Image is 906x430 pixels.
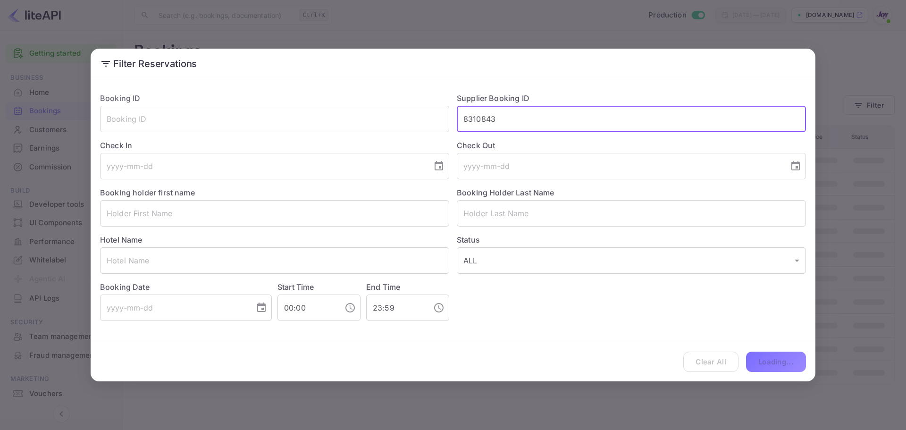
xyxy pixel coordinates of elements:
[457,188,554,197] label: Booking Holder Last Name
[457,93,529,103] label: Supplier Booking ID
[100,188,195,197] label: Booking holder first name
[100,93,141,103] label: Booking ID
[786,157,805,176] button: Choose date
[100,200,449,227] input: Holder First Name
[457,200,806,227] input: Holder Last Name
[277,282,314,292] label: Start Time
[100,153,426,179] input: yyyy-mm-dd
[100,281,272,293] label: Booking Date
[457,234,806,245] label: Status
[252,298,271,317] button: Choose date
[457,140,806,151] label: Check Out
[91,49,815,79] h2: Filter Reservations
[341,298,360,317] button: Choose time, selected time is 12:00 AM
[457,153,782,179] input: yyyy-mm-dd
[100,235,143,245] label: Hotel Name
[100,295,248,321] input: yyyy-mm-dd
[100,140,449,151] label: Check In
[277,295,337,321] input: hh:mm
[366,295,426,321] input: hh:mm
[429,157,448,176] button: Choose date
[457,106,806,132] input: Supplier Booking ID
[100,106,449,132] input: Booking ID
[100,247,449,274] input: Hotel Name
[366,282,400,292] label: End Time
[429,298,448,317] button: Choose time, selected time is 11:59 PM
[457,247,806,274] div: ALL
